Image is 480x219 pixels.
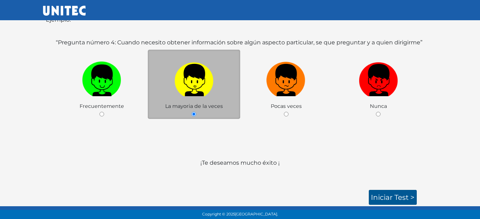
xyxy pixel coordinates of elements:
[165,103,223,109] span: La mayoria de la veces
[271,103,302,109] span: Pocas veces
[369,190,417,205] a: Iniciar test >
[56,38,422,47] label: “Pregunta número 4: Cuando necesito obtener información sobre algún aspecto particular, se que pr...
[43,6,86,16] img: UNITEC
[174,59,214,96] img: a1.png
[82,59,121,96] img: v1.png
[235,212,278,217] span: [GEOGRAPHIC_DATA].
[359,59,398,96] img: r1.png
[370,103,387,109] span: Nunca
[80,103,124,109] span: Frecuentemente
[266,59,306,96] img: n1.png
[46,159,435,184] p: ¡Te deseamos mucho éxito ¡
